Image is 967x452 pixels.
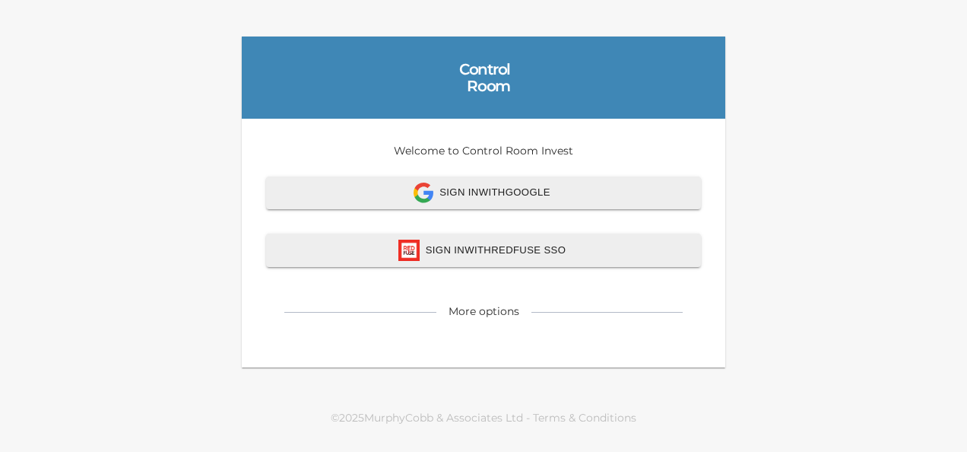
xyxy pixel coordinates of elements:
span: Sign In with Google [283,183,684,203]
button: redfuse iconSign InwithRedfuse SSO [266,234,701,267]
div: Control Room [457,61,510,94]
a: Terms & Conditions [533,411,636,425]
img: redfuse icon [398,240,420,261]
div: More options [449,304,519,319]
div: Welcome to Control Room Invest [242,119,725,368]
span: Sign In with Redfuse SSO [283,240,684,261]
button: Sign InwithGoogle [266,177,701,209]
